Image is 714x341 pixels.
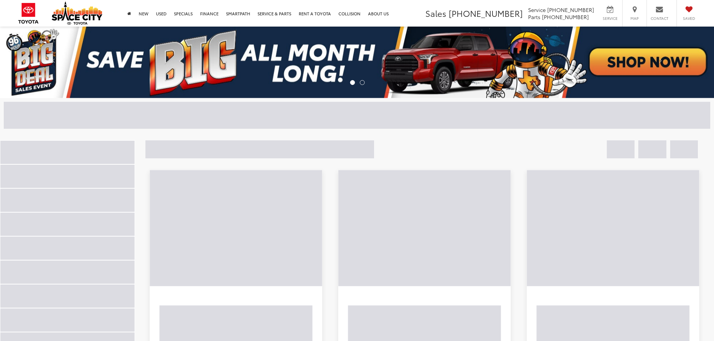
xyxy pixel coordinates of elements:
[626,16,643,21] span: Map
[602,16,618,21] span: Service
[528,13,540,21] span: Parts
[681,16,697,21] span: Saved
[651,16,668,21] span: Contact
[425,7,446,19] span: Sales
[449,7,523,19] span: [PHONE_NUMBER]
[547,6,594,13] span: [PHONE_NUMBER]
[528,6,546,13] span: Service
[52,1,102,25] img: Space City Toyota
[542,13,589,21] span: [PHONE_NUMBER]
